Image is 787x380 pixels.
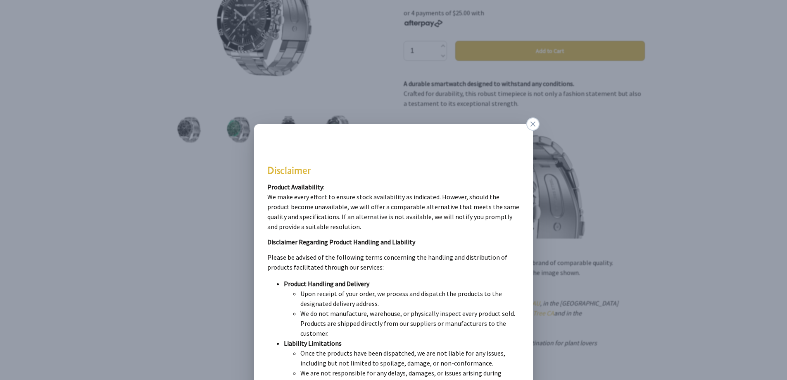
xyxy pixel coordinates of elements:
li: We do not manufacture, warehouse, or physically inspect every product sold. Products are shipped ... [300,308,520,338]
strong: Product Availability [267,183,323,191]
p: Please be advised of the following terms concerning the handling and distribution of products fac... [267,252,520,272]
strong: Liability Limitations [284,339,342,347]
li: Once the products have been dispatched, we are not liable for any issues, including but not limit... [300,348,520,368]
strong: Disclaimer Regarding Product Handling and Liability [267,238,415,246]
li: Upon receipt of your order, we process and dispatch the products to the designated delivery address. [300,289,520,308]
p: : We make every effort to ensure stock availability as indicated. However, should the product bec... [267,182,520,232]
strong: Product Handling and Delivery [284,280,369,288]
h3: Disclaimer [267,164,520,177]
